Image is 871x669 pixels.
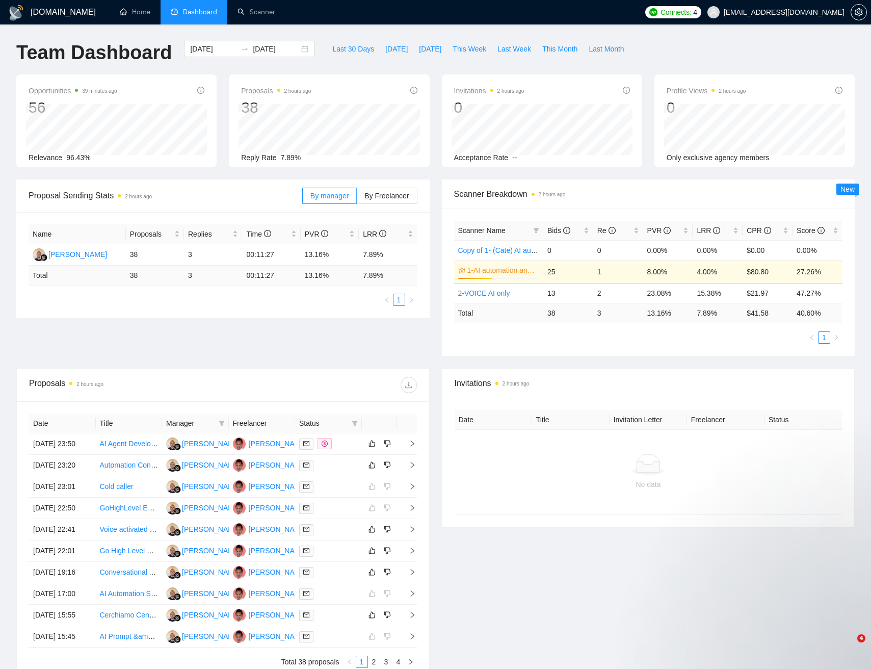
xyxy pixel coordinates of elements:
[454,85,524,97] span: Invitations
[264,230,271,237] span: info-circle
[609,227,616,234] span: info-circle
[830,331,842,344] li: Next Page
[233,630,246,643] img: JM
[174,593,181,600] img: gigradar-bm.png
[217,416,227,431] span: filter
[166,545,179,557] img: AS
[166,460,241,469] a: AS[PERSON_NAME]
[241,98,311,117] div: 38
[380,41,413,57] button: [DATE]
[833,334,839,341] span: right
[368,656,380,668] li: 2
[817,227,825,234] span: info-circle
[381,545,393,557] button: dislike
[368,547,376,555] span: like
[381,294,393,306] li: Previous Page
[303,483,309,490] span: mail
[697,226,720,235] span: LRR
[793,283,842,303] td: 47.27%
[381,656,392,667] a: 3
[392,656,405,668] li: 4
[405,656,417,668] li: Next Page
[182,545,241,556] div: [PERSON_NAME]
[380,656,392,668] li: 3
[303,505,309,511] span: mail
[693,260,743,283] td: 4.00%
[303,462,309,468] span: mail
[166,632,241,640] a: AS[PERSON_NAME]
[809,334,815,341] span: left
[29,414,96,433] th: Date
[166,610,241,619] a: AS[PERSON_NAME]
[184,244,242,266] td: 3
[413,41,447,57] button: [DATE]
[381,459,393,471] button: dislike
[366,545,378,557] button: like
[182,502,241,513] div: [PERSON_NAME]
[241,45,249,53] span: swap-right
[664,227,671,234] span: info-circle
[419,43,441,55] span: [DATE]
[797,226,824,235] span: Score
[233,482,307,490] a: JM[PERSON_NAME]
[166,502,179,514] img: AS
[182,631,241,642] div: [PERSON_NAME]
[381,438,393,450] button: dislike
[166,503,241,511] a: AS[PERSON_NAME]
[182,438,241,449] div: [PERSON_NAME]
[405,294,417,306] button: right
[125,194,152,199] time: 2 hours ago
[182,524,241,535] div: [PERSON_NAME]
[693,283,743,303] td: 15.38%
[743,283,793,303] td: $21.97
[184,266,242,286] td: 3
[241,153,276,162] span: Reply Rate
[174,614,181,622] img: gigradar-bm.png
[303,612,309,618] span: mail
[303,569,309,575] span: mail
[249,609,307,621] div: [PERSON_NAME]
[563,227,570,234] span: info-circle
[29,189,302,202] span: Proposal Sending Stats
[249,438,307,449] div: [PERSON_NAME]
[182,609,241,621] div: [PERSON_NAME]
[743,240,793,260] td: $0.00
[184,224,242,244] th: Replies
[542,43,577,55] span: This Month
[166,482,241,490] a: AS[PERSON_NAME]
[531,223,541,238] span: filter
[381,523,393,535] button: dislike
[253,43,299,55] input: End date
[174,636,181,643] img: gigradar-bm.png
[233,502,246,514] img: JM
[249,502,307,513] div: [PERSON_NAME]
[182,588,241,599] div: [PERSON_NAME]
[503,381,530,387] time: 2 hours ago
[764,227,771,234] span: info-circle
[818,331,830,344] li: 1
[366,438,378,450] button: like
[364,192,409,200] span: By Freelancer
[174,465,181,472] img: gigradar-bm.png
[219,420,225,426] span: filter
[301,244,359,266] td: 13.16%
[793,240,842,260] td: 0.00%
[384,525,391,533] span: dislike
[310,192,349,200] span: By manager
[667,85,746,97] span: Profile Views
[368,461,376,469] span: like
[719,88,746,94] time: 2 hours ago
[643,283,693,303] td: 23.08%
[458,289,510,297] a: 2-VOICE AI only
[100,568,338,576] a: Conversational AI Engineer for Real-Time AI Concierge (LLM/Whisper/TTS)
[447,41,492,57] button: This Week
[100,440,245,448] a: AI Agent Development in N8N for Sales Boost
[458,226,506,235] span: Scanner Name
[96,414,163,433] th: Title
[233,609,246,622] img: JM
[174,443,181,450] img: gigradar-bm.png
[405,656,417,668] button: right
[347,659,353,665] span: left
[455,377,842,390] span: Invitations
[166,566,179,579] img: AS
